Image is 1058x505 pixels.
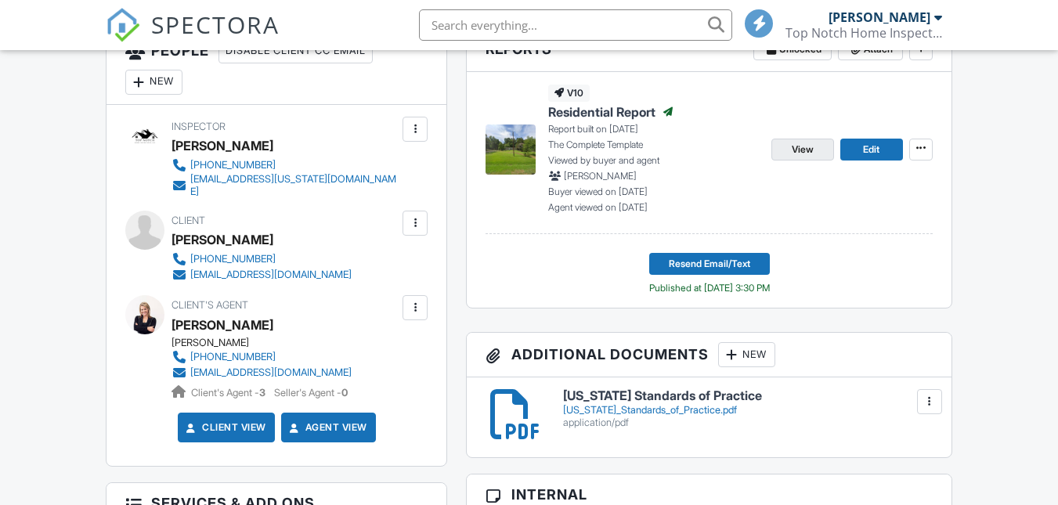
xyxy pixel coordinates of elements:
a: SPECTORA [106,21,280,54]
h3: Additional Documents [467,333,951,377]
div: [PHONE_NUMBER] [190,351,276,363]
a: [EMAIL_ADDRESS][US_STATE][DOMAIN_NAME] [172,173,399,198]
div: Top Notch Home Inspections LLC [785,25,942,41]
a: [PHONE_NUMBER] [172,349,352,365]
a: [PERSON_NAME] [172,313,273,337]
div: application/pdf [563,417,932,429]
a: [US_STATE] Standards of Practice [US_STATE]_Standards_of_Practice.pdf application/pdf [563,389,932,429]
strong: 3 [259,387,265,399]
img: The Best Home Inspection Software - Spectora [106,8,140,42]
div: [PERSON_NAME] [172,337,364,349]
a: [PHONE_NUMBER] [172,251,352,267]
div: [EMAIL_ADDRESS][US_STATE][DOMAIN_NAME] [190,173,399,198]
div: [US_STATE]_Standards_of_Practice.pdf [563,404,932,417]
span: Client's Agent - [191,387,268,399]
strong: 0 [341,387,348,399]
div: [PHONE_NUMBER] [190,253,276,265]
div: New [125,70,182,95]
input: Search everything... [419,9,732,41]
h6: [US_STATE] Standards of Practice [563,389,932,403]
div: [PERSON_NAME] [829,9,930,25]
div: Disable Client CC Email [218,38,373,63]
div: [PHONE_NUMBER] [190,159,276,171]
a: Client View [183,420,266,435]
div: New [718,342,775,367]
h3: People [107,29,446,105]
span: Inspector [172,121,226,132]
div: [EMAIL_ADDRESS][DOMAIN_NAME] [190,269,352,281]
a: [EMAIL_ADDRESS][DOMAIN_NAME] [172,267,352,283]
div: [PERSON_NAME] [172,134,273,157]
a: [PHONE_NUMBER] [172,157,399,173]
span: SPECTORA [151,8,280,41]
span: Client [172,215,205,226]
a: [EMAIL_ADDRESS][DOMAIN_NAME] [172,365,352,381]
div: [EMAIL_ADDRESS][DOMAIN_NAME] [190,366,352,379]
div: [PERSON_NAME] [172,228,273,251]
a: Agent View [287,420,367,435]
span: Seller's Agent - [274,387,348,399]
span: Client's Agent [172,299,248,311]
